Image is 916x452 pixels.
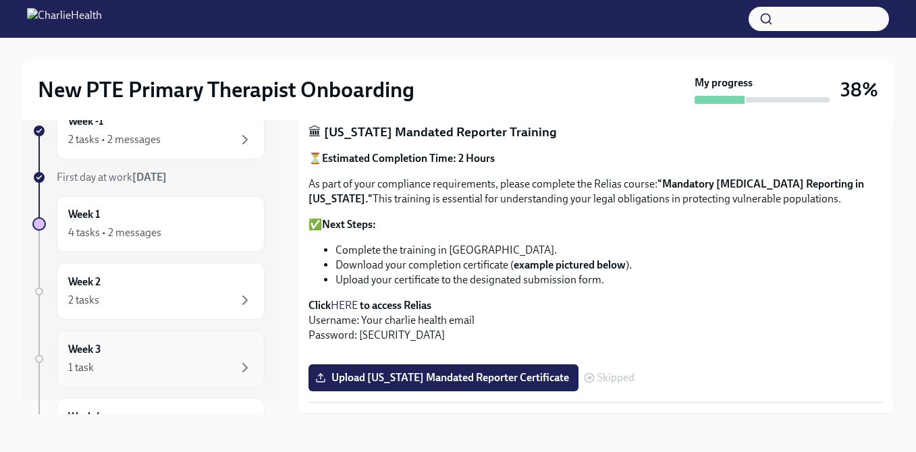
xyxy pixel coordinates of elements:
[68,114,103,129] h6: Week -1
[32,263,265,320] a: Week 22 tasks
[32,196,265,252] a: Week 14 tasks • 2 messages
[308,151,883,166] p: ⏳
[32,170,265,185] a: First day at work[DATE]
[840,78,878,102] h3: 38%
[335,243,883,258] li: Complete the training in [GEOGRAPHIC_DATA].
[597,372,635,383] span: Skipped
[514,258,626,271] strong: example pictured below
[38,76,414,103] h2: New PTE Primary Therapist Onboarding
[32,103,265,159] a: Week -12 tasks • 2 messages
[57,171,167,183] span: First day at work
[132,171,167,183] strong: [DATE]
[335,273,883,287] li: Upload your certificate to the designated submission form.
[68,409,101,424] h6: Week 4
[322,152,495,165] strong: Estimated Completion Time: 2 Hours
[68,225,161,240] div: 4 tasks • 2 messages
[68,132,161,147] div: 2 tasks • 2 messages
[308,217,883,232] p: ✅
[322,218,376,231] strong: Next Steps:
[68,293,99,308] div: 2 tasks
[32,331,265,387] a: Week 31 task
[331,299,358,312] a: HERE
[308,364,578,391] label: Upload [US_STATE] Mandated Reporter Certificate
[335,258,883,273] li: Download your completion certificate ( ).
[695,76,753,90] strong: My progress
[68,275,101,289] h6: Week 2
[318,371,569,385] span: Upload [US_STATE] Mandated Reporter Certificate
[308,177,883,206] p: As part of your compliance requirements, please complete the Relias course: This training is esse...
[68,207,100,222] h6: Week 1
[308,123,883,141] p: 🏛 [US_STATE] Mandated Reporter Training
[308,298,883,343] p: Username: Your charlie health email Password: [SECURITY_DATA]
[308,299,331,312] strong: Click
[27,8,102,30] img: CharlieHealth
[360,299,431,312] strong: to access Relias
[68,342,101,357] h6: Week 3
[68,360,94,375] div: 1 task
